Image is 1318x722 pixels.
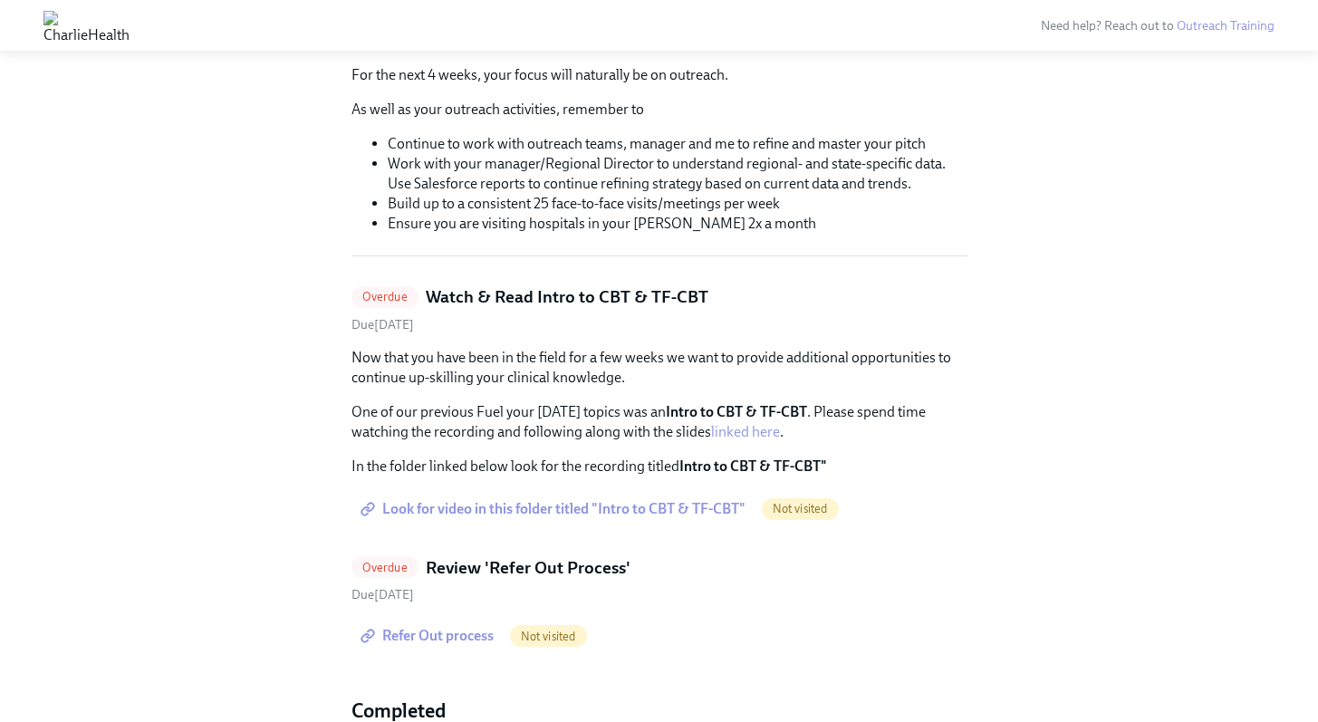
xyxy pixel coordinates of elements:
h5: Watch & Read Intro to CBT & TF-CBT [426,285,708,309]
span: Refer Out process [364,627,494,645]
span: Overdue [351,290,418,303]
strong: Intro to CBT & TF-CBT" [679,457,827,475]
strong: Intro to CBT & TF-CBT [666,403,807,420]
li: Ensure you are visiting hospitals in your [PERSON_NAME] 2x a month [388,214,967,234]
a: OverdueReview 'Refer Out Process'Due[DATE] [351,556,967,604]
p: Now that you have been in the field for a few weeks we want to provide additional opportunities t... [351,348,967,388]
p: One of our previous Fuel your [DATE] topics was an . Please spend time watching the recording and... [351,402,967,442]
p: In the folder linked below look for the recording titled [351,457,967,477]
a: Look for video in this folder titled "Intro to CBT & TF-CBT" [351,491,758,527]
li: Work with your manager/Regional Director to understand regional- and state-specific data. Use Sal... [388,154,967,194]
a: Refer Out process [351,618,506,654]
li: Build up to a consistent 25 face-to-face visits/meetings per week [388,194,967,214]
span: Not visited [510,630,587,643]
h5: Review 'Refer Out Process' [426,556,630,580]
li: Continue to work with outreach teams, manager and me to refine and master your pitch [388,134,967,154]
span: Need help? Reach out to [1041,18,1275,34]
img: CharlieHealth [43,11,130,40]
a: OverdueWatch & Read Intro to CBT & TF-CBTDue[DATE] [351,285,967,333]
span: Overdue [351,561,418,574]
span: Thursday, June 26th 2025, 9:00 am [351,587,414,602]
span: Tuesday, June 24th 2025, 9:00 am [351,317,414,332]
p: As well as your outreach activities, remember to [351,100,967,120]
a: linked here [711,423,780,440]
p: For the next 4 weeks, your focus will naturally be on outreach. [351,65,967,85]
a: Outreach Training [1177,18,1275,34]
span: Not visited [762,502,839,515]
span: Look for video in this folder titled "Intro to CBT & TF-CBT" [364,500,746,518]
